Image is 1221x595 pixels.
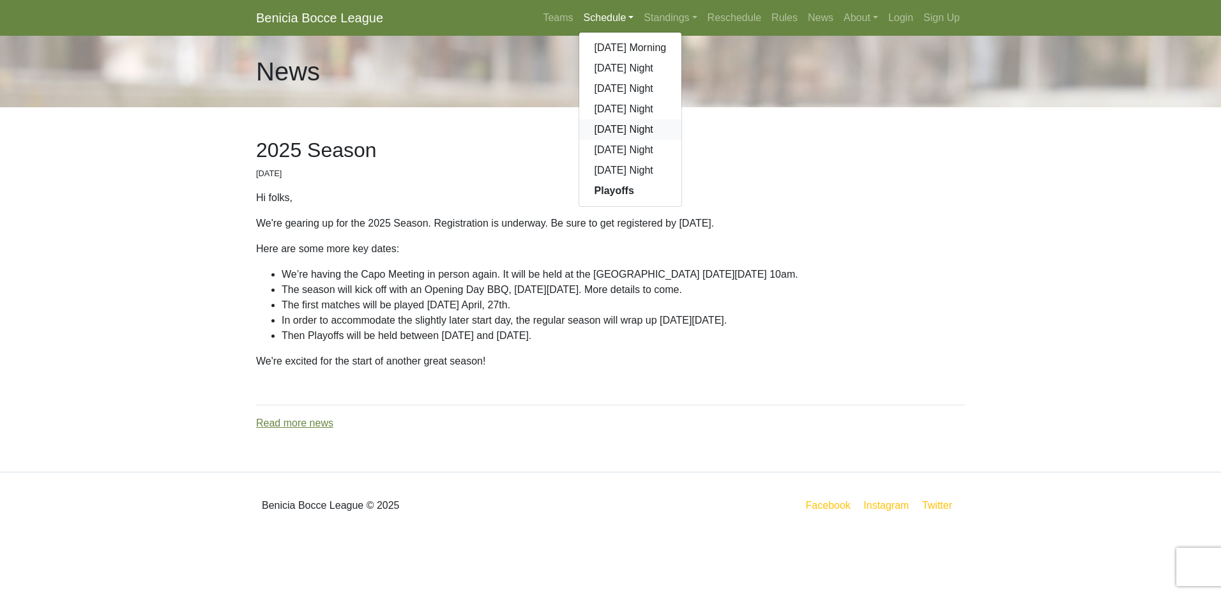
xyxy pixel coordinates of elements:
p: We're excited for the start of another great season! [256,354,965,369]
a: Twitter [920,497,962,513]
a: Teams [538,5,578,31]
a: Read more news [256,418,333,428]
a: Sign Up [918,5,965,31]
li: Then Playoffs will be held between [DATE] and [DATE]. [282,328,965,343]
a: Playoffs [579,181,682,201]
p: We're gearing up for the 2025 Season. Registration is underway. Be sure to get registered by [DATE]. [256,216,965,231]
div: Benicia Bocce League © 2025 [246,483,610,529]
a: [DATE] Night [579,99,682,119]
a: [DATE] Night [579,160,682,181]
p: Here are some more key dates: [256,241,965,257]
a: [DATE] Night [579,58,682,79]
a: [DATE] Night [579,119,682,140]
li: We’re having the Capo Meeting in person again. It will be held at the [GEOGRAPHIC_DATA] [DATE][DA... [282,267,965,282]
p: [DATE] [256,167,965,179]
a: Instagram [861,497,911,513]
li: The season will kick off with an Opening Day BBQ, [DATE][DATE]. More details to come. [282,282,965,297]
a: Reschedule [702,5,767,31]
a: Facebook [803,497,853,513]
p: Hi folks, [256,190,965,206]
h1: News [256,56,320,87]
a: Login [883,5,918,31]
a: [DATE] Night [579,79,682,99]
h2: 2025 Season [256,138,965,162]
a: Rules [766,5,803,31]
a: Schedule [579,5,639,31]
li: In order to accommodate the slightly later start day, the regular season will wrap up [DATE][DATE]. [282,313,965,328]
a: Benicia Bocce League [256,5,383,31]
li: The first matches will be played [DATE] April, 27th. [282,297,965,313]
a: [DATE] Morning [579,38,682,58]
a: Standings [639,5,702,31]
div: Schedule [579,32,683,207]
a: News [803,5,838,31]
a: About [838,5,883,31]
a: [DATE] Night [579,140,682,160]
strong: Playoffs [595,185,634,196]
